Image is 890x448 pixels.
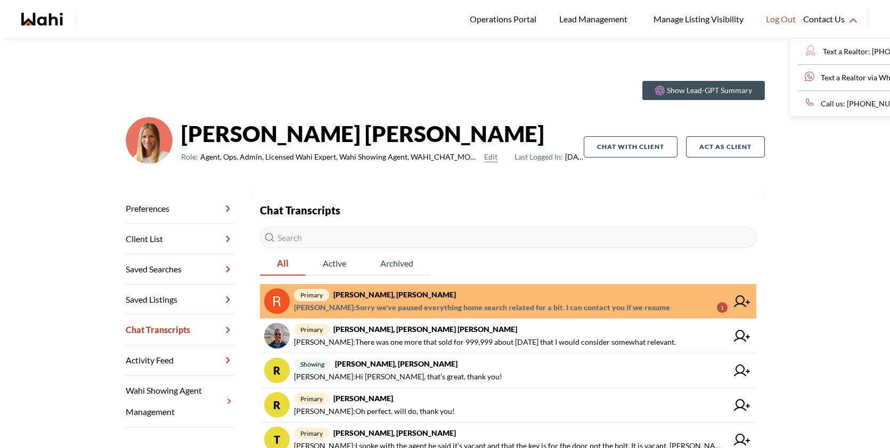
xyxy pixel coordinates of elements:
strong: [PERSON_NAME], [PERSON_NAME] [333,428,456,437]
span: primary [294,427,329,439]
div: R [264,358,290,383]
a: Rprimary[PERSON_NAME][PERSON_NAME]:Oh perfect, will do, thank you! [260,388,756,422]
span: primary [294,393,329,405]
strong: [PERSON_NAME], [PERSON_NAME] [335,359,458,368]
a: primary[PERSON_NAME], [PERSON_NAME] [PERSON_NAME][PERSON_NAME]:There was one more that sold for 9... [260,319,756,353]
a: Preferences [126,194,234,224]
span: [PERSON_NAME] : Hi [PERSON_NAME], that’s great, thank you! [294,370,502,383]
a: Chat Transcripts [126,315,234,345]
button: Chat with client [584,136,677,157]
a: Saved Listings [126,285,234,315]
span: Log Out [766,12,796,26]
span: All [260,252,306,275]
a: Wahi homepage [21,13,63,26]
strong: [PERSON_NAME], [PERSON_NAME] [333,290,456,299]
button: Act as Client [686,136,765,157]
div: 1 [717,302,728,313]
input: Search [260,227,756,248]
span: [PERSON_NAME] : There was one more that sold for 999,999 about [DATE] that I would consider somew... [294,336,676,349]
span: Archived [363,252,430,275]
a: Rshowing[PERSON_NAME], [PERSON_NAME][PERSON_NAME]:Hi [PERSON_NAME], that’s great, thank you! [260,353,756,388]
button: All [260,252,306,276]
button: Active [306,252,363,276]
span: Manage Listing Visibility [650,12,747,26]
a: primary[PERSON_NAME], [PERSON_NAME][PERSON_NAME]:Sorry we've paused everything home search relate... [260,284,756,319]
span: Role: [181,151,198,163]
span: showing [294,358,331,370]
span: Active [306,252,363,275]
a: Saved Searches [126,254,234,285]
span: [DATE] [515,151,583,163]
img: 0f07b375cde2b3f9.png [126,117,173,164]
img: chat avatar [264,323,290,349]
a: Wahi Showing Agent Management [126,376,234,427]
strong: Chat Transcripts [260,204,340,217]
a: Client List [126,224,234,254]
strong: [PERSON_NAME] [333,394,393,403]
span: Last Logged In: [515,152,563,161]
span: primary [294,323,329,336]
strong: [PERSON_NAME] [PERSON_NAME] [181,118,584,150]
span: primary [294,289,329,301]
p: Show Lead-GPT Summary [667,85,752,96]
span: Lead Management [559,12,631,26]
button: Edit [484,151,497,163]
span: Operations Portal [470,12,540,26]
strong: [PERSON_NAME], [PERSON_NAME] [PERSON_NAME] [333,325,517,334]
div: R [264,392,290,418]
button: Archived [363,252,430,276]
a: Activity Feed [126,345,234,376]
img: chat avatar [264,288,290,314]
span: [PERSON_NAME] : Oh perfect, will do, thank you! [294,405,455,418]
span: Agent, Ops, Admin, Licensed Wahi Expert, Wahi Showing Agent, WAHI_CHAT_MODERATOR [200,151,480,163]
span: [PERSON_NAME] : Sorry we've paused everything home search related for a bit. I can contact you if... [294,301,670,314]
button: Show Lead-GPT Summary [642,81,765,100]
